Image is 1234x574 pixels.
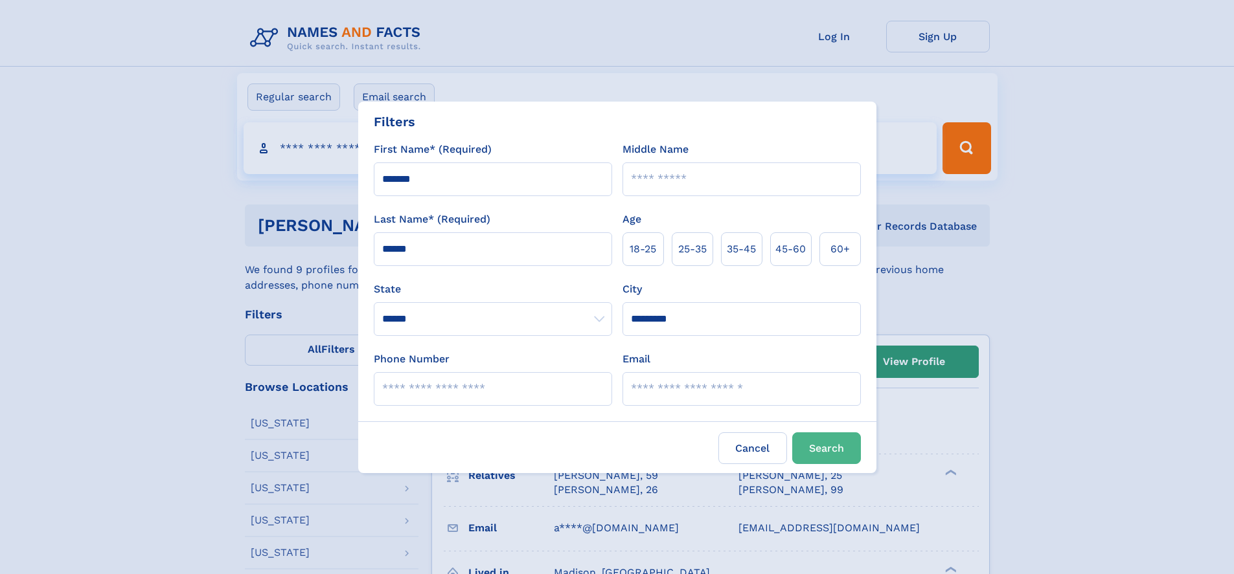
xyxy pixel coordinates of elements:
[792,432,861,464] button: Search
[623,281,642,297] label: City
[775,241,806,257] span: 45‑60
[623,142,689,157] label: Middle Name
[718,432,787,464] label: Cancel
[830,241,850,257] span: 60+
[374,212,490,227] label: Last Name* (Required)
[678,241,707,257] span: 25‑35
[623,351,650,367] label: Email
[374,142,492,157] label: First Name* (Required)
[727,241,756,257] span: 35‑45
[374,351,450,367] label: Phone Number
[630,241,656,257] span: 18‑25
[623,212,641,227] label: Age
[374,112,415,131] div: Filters
[374,281,612,297] label: State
